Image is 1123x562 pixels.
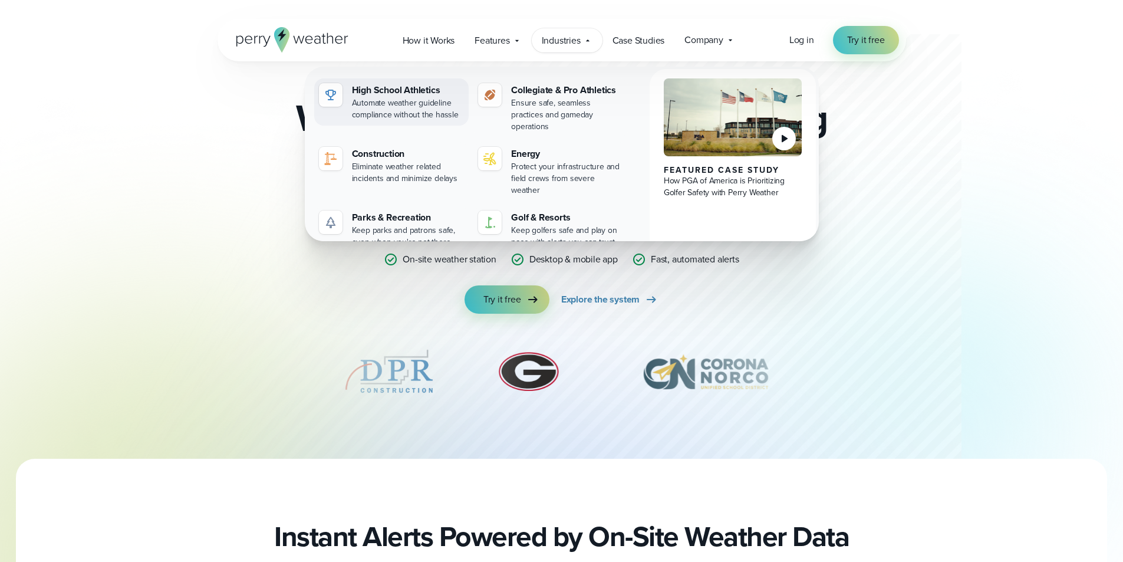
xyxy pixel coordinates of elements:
[352,161,465,185] div: Eliminate weather related incidents and minimize delays
[561,285,658,314] a: Explore the system
[664,175,802,199] div: How PGA of America is Prioritizing Golfer Safety with Perry Weather
[789,33,814,47] a: Log in
[664,166,802,175] div: Featured Case Study
[352,83,465,97] div: High School Athletics
[342,342,436,401] img: DPR-Construction.svg
[651,252,739,267] p: Fast, automated alerts
[493,342,565,401] img: University-of-Georgia.svg
[650,69,816,262] a: PGA of America, Frisco Campus Featured Case Study How PGA of America is Prioritizing Golfer Safet...
[511,225,624,248] div: Keep golfers safe and play on pace with alerts you can trust
[342,342,436,401] div: 5 of 12
[483,88,497,102] img: proathletics-icon@2x-1.svg
[191,342,285,401] img: PGA.svg
[664,78,802,156] img: PGA of America, Frisco Campus
[473,206,628,253] a: Golf & Resorts Keep golfers safe and play on pace with alerts you can trust
[542,34,581,48] span: Industries
[473,142,628,201] a: Energy Protect your infrastructure and field crews from severe weather
[846,342,1013,401] img: Schaumburg-Park-District-1.svg
[684,33,723,47] span: Company
[403,252,496,267] p: On-site weather station
[622,342,789,401] img: Corona-Norco-Unified-School-District.svg
[393,28,465,52] a: How it Works
[833,26,899,54] a: Try it free
[511,147,624,161] div: Energy
[511,211,624,225] div: Golf & Resorts
[465,285,549,314] a: Try it free
[622,342,789,401] div: 7 of 12
[561,292,640,307] span: Explore the system
[602,28,675,52] a: Case Studies
[352,147,465,161] div: Construction
[352,211,465,225] div: Parks & Recreation
[483,152,497,166] img: energy-icon@2x-1.svg
[475,34,509,48] span: Features
[276,342,847,407] div: slideshow
[511,97,624,133] div: Ensure safe, seamless practices and gameday operations
[314,206,469,253] a: Parks & Recreation Keep parks and patrons safe, even when you're not there
[846,342,1013,401] div: 8 of 12
[274,520,849,553] h2: Instant Alerts Powered by On-Site Weather Data
[403,34,455,48] span: How it Works
[473,78,628,137] a: Collegiate & Pro Athletics Ensure safe, seamless practices and gameday operations
[314,142,469,189] a: Construction Eliminate weather related incidents and minimize delays
[483,215,497,229] img: golf-iconV2.svg
[483,292,521,307] span: Try it free
[191,342,285,401] div: 4 of 12
[324,215,338,229] img: parks-icon-grey.svg
[493,342,565,401] div: 6 of 12
[276,99,847,175] h2: Weather Monitoring and Alerting System
[529,252,618,267] p: Desktop & mobile app
[352,97,465,121] div: Automate weather guideline compliance without the hassle
[314,78,469,126] a: High School Athletics Automate weather guideline compliance without the hassle
[324,152,338,166] img: noun-crane-7630938-1@2x.svg
[612,34,665,48] span: Case Studies
[511,161,624,196] div: Protect your infrastructure and field crews from severe weather
[511,83,624,97] div: Collegiate & Pro Athletics
[324,88,338,102] img: highschool-icon.svg
[352,225,465,248] div: Keep parks and patrons safe, even when you're not there
[847,33,885,47] span: Try it free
